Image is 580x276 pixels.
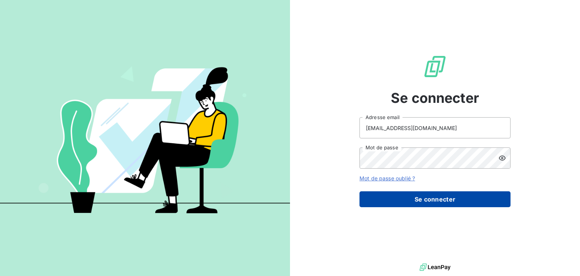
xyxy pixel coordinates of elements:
span: Se connecter [391,88,479,108]
input: placeholder [359,117,511,138]
button: Se connecter [359,191,511,207]
a: Mot de passe oublié ? [359,175,415,181]
img: logo [420,262,450,273]
img: Logo LeanPay [423,54,447,79]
